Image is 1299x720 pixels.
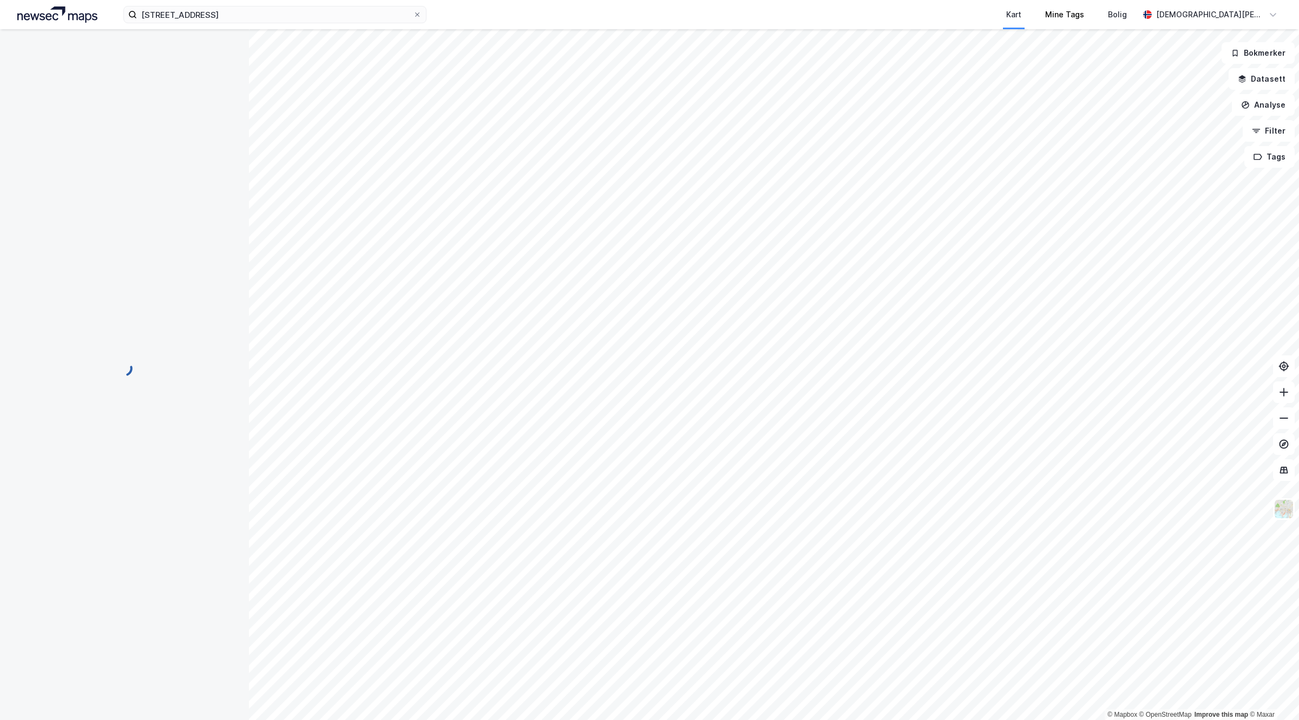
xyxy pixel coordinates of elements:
img: Z [1274,499,1294,519]
div: Mine Tags [1045,8,1084,21]
button: Filter [1243,120,1295,142]
button: Tags [1244,146,1295,168]
button: Analyse [1232,94,1295,116]
a: Mapbox [1107,711,1137,718]
div: [DEMOGRAPHIC_DATA][PERSON_NAME] [1156,8,1264,21]
iframe: Chat Widget [1245,668,1299,720]
img: logo.a4113a55bc3d86da70a041830d287a7e.svg [17,6,97,23]
button: Datasett [1229,68,1295,90]
a: OpenStreetMap [1139,711,1192,718]
button: Bokmerker [1222,42,1295,64]
input: Søk på adresse, matrikkel, gårdeiere, leietakere eller personer [137,6,413,23]
img: spinner.a6d8c91a73a9ac5275cf975e30b51cfb.svg [116,360,133,377]
div: Bolig [1108,8,1127,21]
a: Improve this map [1195,711,1248,718]
div: Kart [1006,8,1021,21]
